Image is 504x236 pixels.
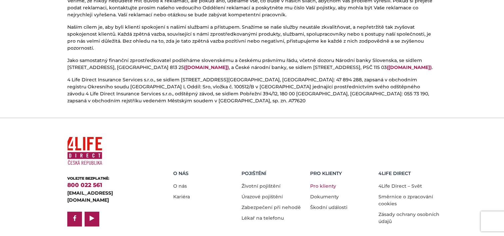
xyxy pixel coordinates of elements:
a: 800 022 561 [67,182,102,188]
p: 4 Life Direct Insurance Services s.r.o., se sídlem [STREET_ADDRESS][GEOGRAPHIC_DATA], [GEOGRAPHIC... [67,76,437,104]
a: O nás [173,183,187,189]
p: Naším cílem je, aby byli klienti spokojení s našimi službami a přístupem. Snažíme se naše služby ... [67,24,437,52]
a: Škodní události [310,204,347,210]
p: Jako samostatný finanční zprostředkovatel podléháme slovenskému a českému právnímu řádu, včetně d... [67,57,437,71]
h5: Pojištění [242,171,305,176]
h5: Pro Klienty [310,171,374,176]
a: Pro klienty [310,183,336,189]
h5: O nás [173,171,237,176]
a: Kariéra [173,194,190,200]
a: ([DOMAIN_NAME]) [184,64,229,70]
h5: 4LIFE DIRECT [378,171,442,176]
img: 4Life Direct Česká republika logo [67,134,102,168]
a: Zabezpečení při nehodě [242,204,301,210]
div: VOLEJTE BEZPLATNĚ: [67,176,152,181]
a: Zásady ochrany osobních údajů [378,211,439,224]
a: Životní pojištění [242,183,280,189]
a: 4Life Direct – Svět [378,183,422,189]
a: [EMAIL_ADDRESS][DOMAIN_NAME] [67,190,113,203]
a: ([DOMAIN_NAME]) [387,64,432,70]
a: Lékař na telefonu [242,215,284,221]
a: Úrazové pojištění [242,194,283,200]
a: Směrnice o zpracování cookies [378,194,433,207]
a: Dokumenty [310,194,339,200]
